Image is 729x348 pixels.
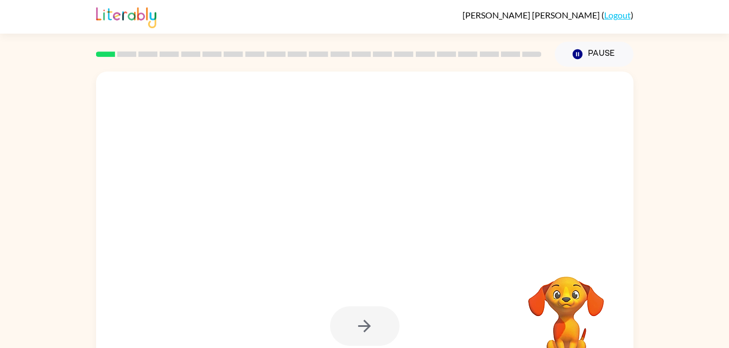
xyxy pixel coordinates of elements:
[555,42,633,67] button: Pause
[604,10,631,20] a: Logout
[462,10,633,20] div: ( )
[96,4,156,28] img: Literably
[462,10,601,20] span: [PERSON_NAME] [PERSON_NAME]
